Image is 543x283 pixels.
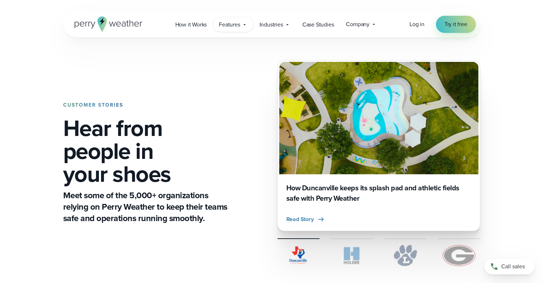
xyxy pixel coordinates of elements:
p: Meet some of the 5,000+ organizations relying on Perry Weather to keep their teams safe and opera... [63,190,230,224]
div: slideshow [277,60,480,231]
h3: How Duncanville keeps its splash pad and athletic fields safe with Perry Weather [286,183,471,204]
a: Duncanville Splash Pad How Duncanville keeps its splash pad and athletic fields safe with Perry W... [277,60,480,231]
span: Log in [409,20,424,28]
span: Features [219,20,240,29]
img: Duncanville Splash Pad [279,62,478,174]
img: Holder.svg [331,245,373,266]
strong: CUSTOMER STORIES [63,101,123,109]
a: How it Works [169,17,213,32]
a: Try it free [436,16,476,33]
span: Try it free [444,20,467,29]
span: Industries [260,20,283,29]
div: 1 of 4 [277,60,480,231]
a: Case Studies [296,17,340,32]
a: Log in [409,20,424,29]
span: Case Studies [302,20,334,29]
h1: Hear from people in your shoes [63,117,230,185]
a: Call sales [484,259,534,274]
img: City of Duncanville Logo [277,245,320,266]
button: Read Story [286,215,325,224]
span: Call sales [501,262,525,271]
span: How it Works [175,20,207,29]
span: Read Story [286,215,314,224]
span: Company [346,20,369,29]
